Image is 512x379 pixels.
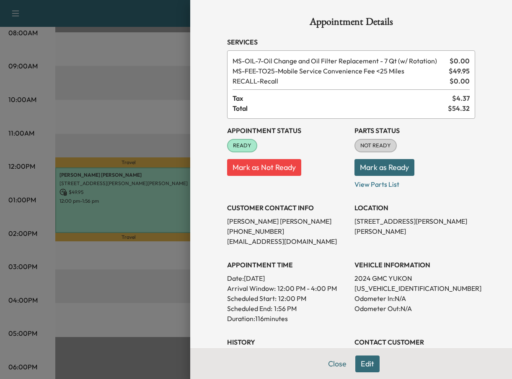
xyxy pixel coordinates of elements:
p: 12:00 PM [278,293,306,303]
span: $ 49.95 [449,66,470,76]
h3: Parts Status [354,125,475,136]
p: 1:56 PM [274,303,297,314]
span: Mobile Service Convenience Fee <25 Miles [233,66,445,76]
span: Recall [233,76,446,86]
h3: LOCATION [354,203,475,213]
button: Mark as Ready [354,159,414,176]
p: View Parts List [354,176,475,189]
h3: VEHICLE INFORMATION [354,260,475,270]
h3: Appointment Status [227,125,348,136]
span: NOT READY [355,141,396,150]
p: 2024 GMC YUKON [354,273,475,283]
p: Arrival Window: [227,283,348,293]
p: Scheduled Start: [227,293,277,303]
span: $ 54.32 [448,103,470,113]
span: $ 4.37 [452,93,470,103]
p: [STREET_ADDRESS][PERSON_NAME][PERSON_NAME] [354,216,475,236]
button: Edit [355,355,380,372]
p: Date: [DATE] [227,273,348,283]
p: [PHONE_NUMBER] [227,226,348,236]
p: [US_VEHICLE_IDENTIFICATION_NUMBER] [354,283,475,293]
span: Total [233,103,448,113]
span: READY [228,141,256,150]
p: Odometer Out: N/A [354,303,475,314]
h3: Services [227,37,475,47]
h3: CUSTOMER CONTACT INFO [227,203,348,213]
span: Oil Change and Oil Filter Replacement - 7 Qt (w/ Rotation) [233,56,446,66]
span: $ 0.00 [450,56,470,66]
span: $ 0.00 [450,76,470,86]
h1: Appointment Details [227,17,475,30]
p: Scheduled End: [227,303,272,314]
h3: History [227,337,348,347]
p: [EMAIL_ADDRESS][DOMAIN_NAME] [227,236,348,246]
h3: APPOINTMENT TIME [227,260,348,270]
p: Duration: 116 minutes [227,314,348,324]
p: Odometer In: N/A [354,293,475,303]
button: Mark as Not Ready [227,159,301,176]
span: 12:00 PM - 4:00 PM [277,283,337,293]
p: [PERSON_NAME] [PERSON_NAME] [227,216,348,226]
button: Close [323,355,352,372]
span: Tax [233,93,452,103]
h3: CONTACT CUSTOMER [354,337,475,347]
